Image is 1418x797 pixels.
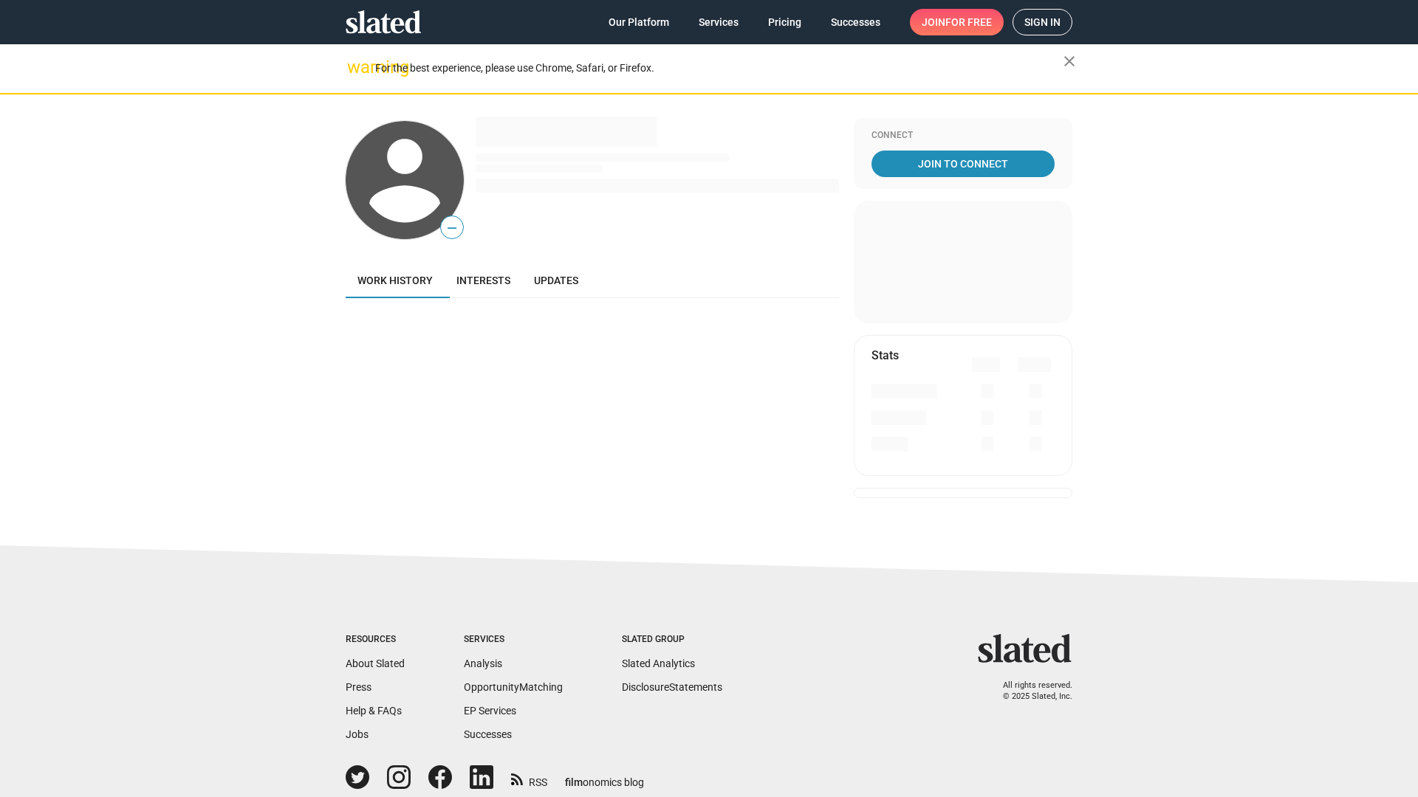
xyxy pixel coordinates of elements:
span: Interests [456,275,510,286]
div: For the best experience, please use Chrome, Safari, or Firefox. [375,58,1063,78]
a: Slated Analytics [622,658,695,669]
a: Successes [464,728,512,740]
mat-icon: close [1061,52,1078,70]
a: DisclosureStatements [622,681,722,693]
mat-card-title: Stats [871,348,899,363]
a: Interests [445,263,522,298]
span: Pricing [768,9,801,35]
a: Pricing [756,9,813,35]
a: Join To Connect [871,151,1055,177]
a: Help & FAQs [346,705,402,717]
a: Our Platform [597,9,681,35]
p: All rights reserved. © 2025 Slated, Inc. [987,680,1072,702]
span: Services [699,9,739,35]
span: Updates [534,275,578,286]
a: Work history [346,263,445,298]
span: Sign in [1024,10,1061,35]
span: Work history [357,275,433,286]
a: RSS [511,767,547,790]
div: Services [464,634,563,646]
span: Successes [831,9,880,35]
span: Join To Connect [874,151,1052,177]
a: Jobs [346,728,369,740]
a: Updates [522,263,590,298]
span: film [565,776,583,788]
a: Analysis [464,658,502,669]
span: for free [945,9,992,35]
a: Services [687,9,750,35]
a: OpportunityMatching [464,681,563,693]
a: Press [346,681,371,693]
a: EP Services [464,705,516,717]
a: Joinfor free [910,9,1004,35]
a: Sign in [1013,9,1072,35]
a: Successes [819,9,892,35]
a: About Slated [346,658,405,669]
div: Connect [871,130,1055,142]
span: Join [922,9,992,35]
a: filmonomics blog [565,764,644,790]
div: Resources [346,634,405,646]
mat-icon: warning [347,58,365,76]
div: Slated Group [622,634,722,646]
span: — [441,218,463,238]
span: Our Platform [609,9,669,35]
